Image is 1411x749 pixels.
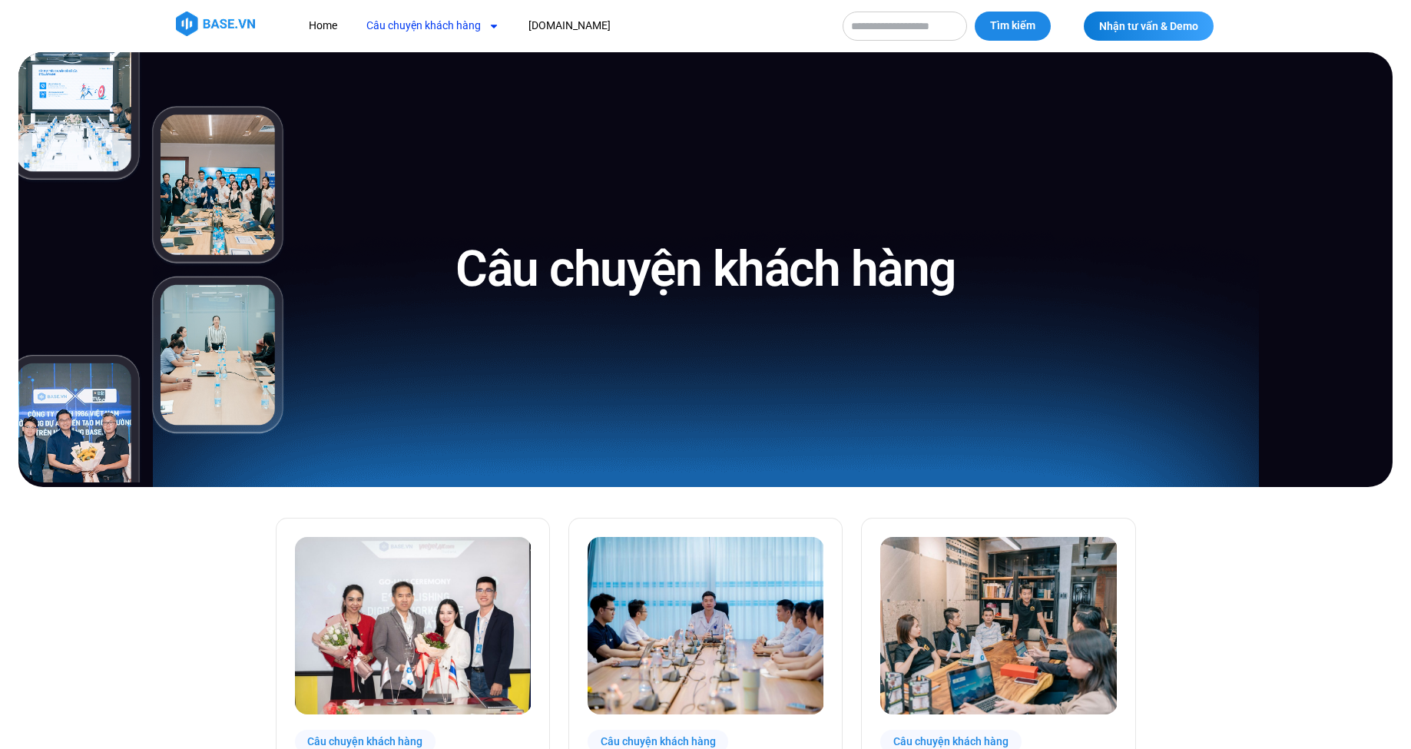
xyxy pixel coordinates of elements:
[1099,21,1198,31] span: Nhận tư vấn & Demo
[297,12,827,40] nav: Menu
[517,12,622,40] a: [DOMAIN_NAME]
[975,12,1051,41] button: Tìm kiếm
[455,237,956,301] h1: Câu chuyện khách hàng
[355,12,511,40] a: Câu chuyện khách hàng
[990,18,1035,34] span: Tìm kiếm
[297,12,349,40] a: Home
[1084,12,1214,41] a: Nhận tư vấn & Demo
